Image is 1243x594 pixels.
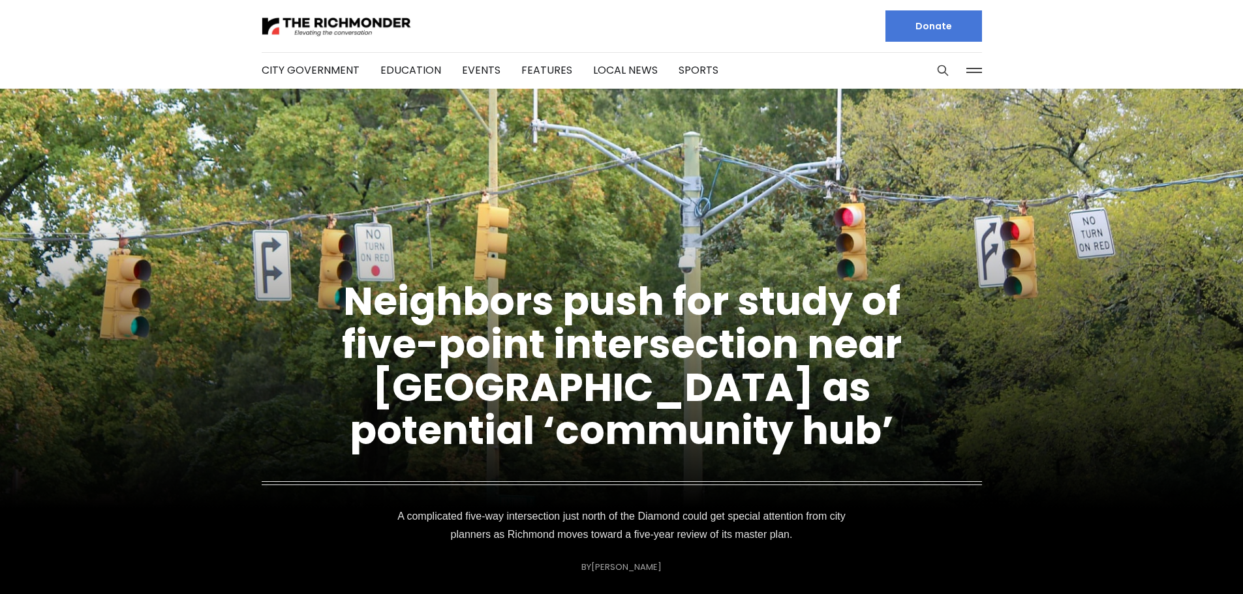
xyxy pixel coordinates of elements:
[262,63,360,78] a: City Government
[262,15,412,38] img: The Richmonder
[885,10,982,42] a: Donate
[380,63,441,78] a: Education
[521,63,572,78] a: Features
[591,561,662,573] a: [PERSON_NAME]
[342,274,902,458] a: Neighbors push for study of five-point intersection near [GEOGRAPHIC_DATA] as potential ‘communit...
[933,61,953,80] button: Search this site
[390,507,854,544] p: A complicated five-way intersection just north of the Diamond could get special attention from ci...
[679,63,718,78] a: Sports
[593,63,658,78] a: Local News
[1133,530,1243,594] iframe: portal-trigger
[581,562,662,572] div: By
[462,63,500,78] a: Events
